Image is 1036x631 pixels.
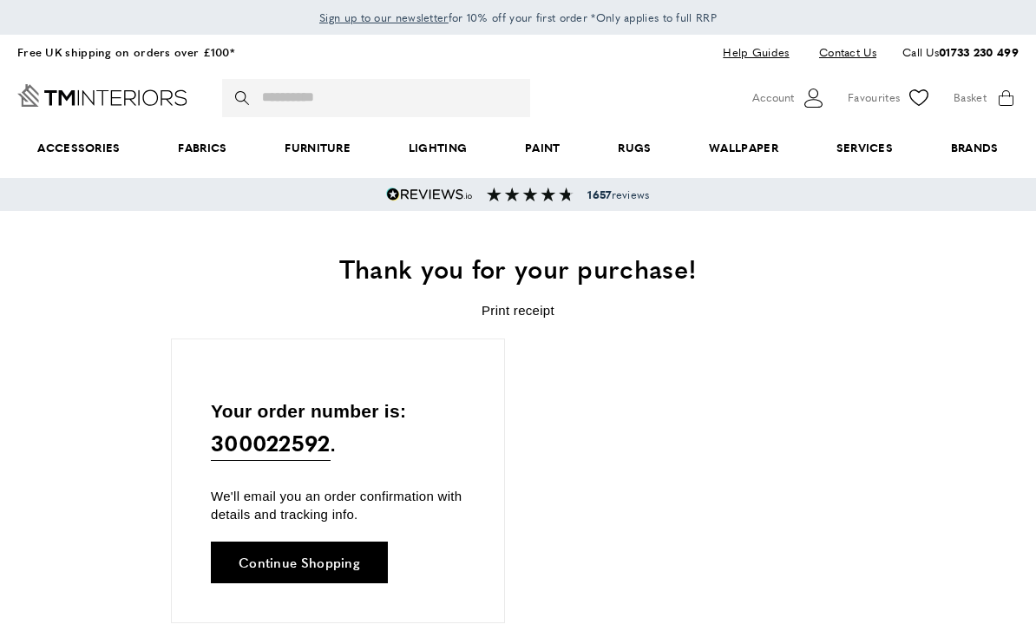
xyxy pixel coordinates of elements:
a: Wallpaper [680,122,807,174]
strong: 300022592 [211,427,331,458]
button: Search [235,79,252,117]
a: Services [807,122,921,174]
a: Brands [921,122,1027,174]
span: Account [752,89,794,107]
span: Accessories [9,122,149,174]
a: Lighting [379,122,495,174]
a: Favourites [848,85,932,111]
a: Continue Shopping [211,542,388,583]
a: 01733 230 499 [939,43,1019,60]
span: reviews [587,187,649,201]
span: Continue Shopping [239,555,360,569]
a: Paint [496,122,589,174]
a: Contact Us [806,41,876,64]
p: Your order number is: . [211,397,465,462]
span: Favourites [848,89,900,107]
a: Rugs [589,122,680,174]
span: Sign up to our newsletter [319,10,449,25]
a: 300022592 [211,425,331,461]
span: for 10% off your first order *Only applies to full RRP [319,10,717,25]
a: Help Guides [710,41,802,64]
p: We'll email you an order confirmation with details and tracking info. [211,487,465,523]
a: Print receipt [482,303,554,318]
button: Customer Account [752,85,826,111]
img: Reviews.io 5 stars [386,187,473,201]
span: Thank you for your purchase! [339,249,697,286]
p: Call Us [902,43,1019,62]
strong: 1657 [587,187,611,202]
a: Go to Home page [17,84,187,107]
a: Sign up to our newsletter [319,9,449,26]
a: Free UK shipping on orders over £100* [17,43,234,60]
a: Furniture [256,122,379,174]
img: Reviews section [487,187,574,201]
a: Fabrics [149,122,256,174]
